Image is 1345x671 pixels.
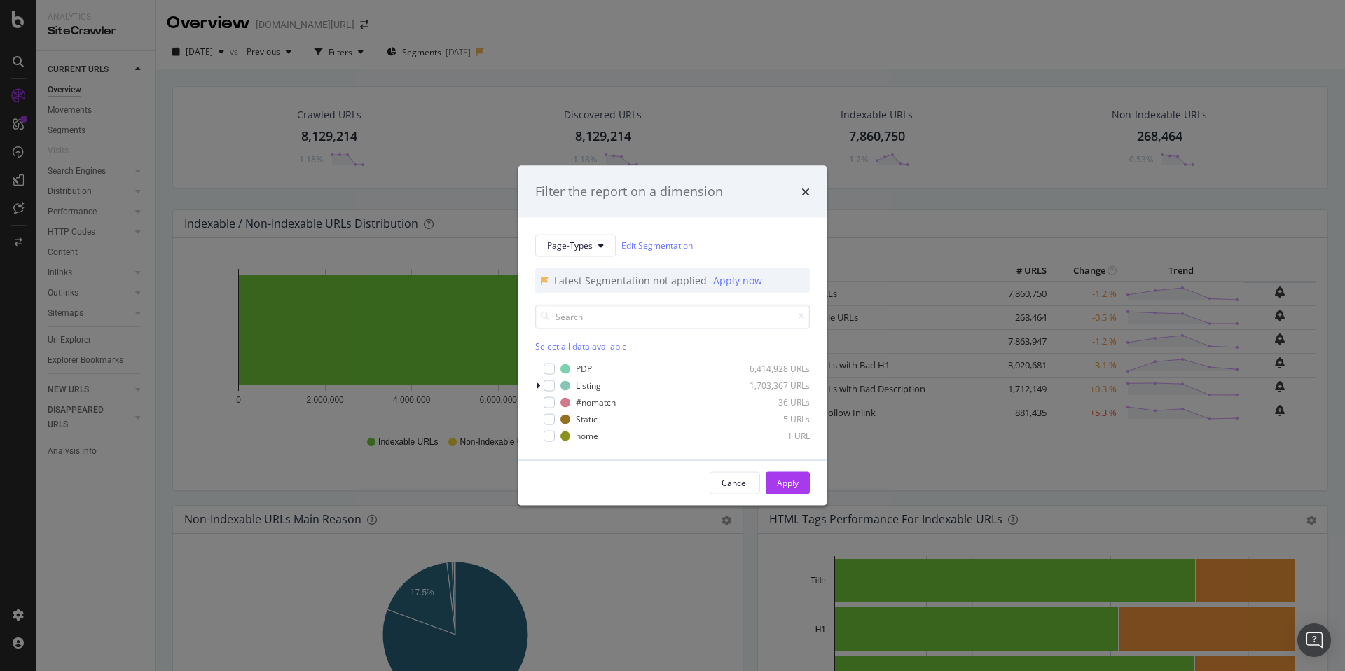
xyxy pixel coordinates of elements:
div: 1,703,367 URLs [741,380,810,392]
div: 36 URLs [741,396,810,408]
div: Listing [576,380,601,392]
div: Apply [777,477,799,489]
div: Select all data available [535,340,810,352]
div: modal [518,166,827,506]
input: Search [535,304,810,328]
div: Open Intercom Messenger [1297,623,1331,657]
div: Cancel [722,477,748,489]
div: - Apply now [710,273,762,287]
div: home [576,430,598,442]
div: times [801,183,810,201]
div: PDP [576,363,592,375]
span: Page-Types [547,240,593,251]
div: Latest Segmentation not applied [554,273,710,287]
div: Filter the report on a dimension [535,183,723,201]
div: #nomatch [576,396,616,408]
button: Page-Types [535,234,616,256]
button: Apply [766,471,810,494]
div: 1 URL [741,430,810,442]
div: 5 URLs [741,413,810,425]
button: Cancel [710,471,760,494]
a: Edit Segmentation [621,238,693,253]
div: Static [576,413,598,425]
div: 6,414,928 URLs [741,363,810,375]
